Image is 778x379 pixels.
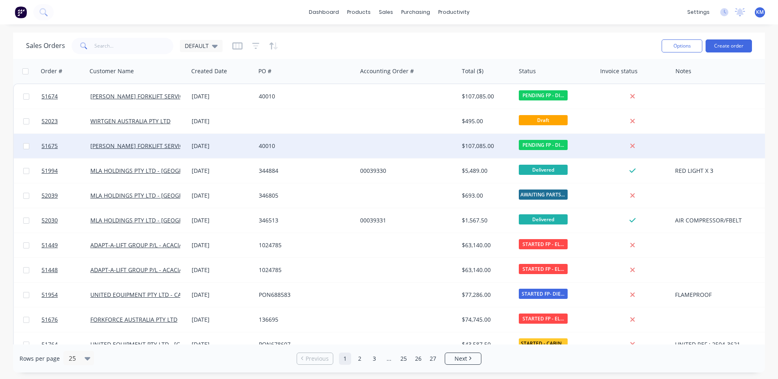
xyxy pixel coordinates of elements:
[42,283,90,307] a: 51954
[375,6,397,18] div: sales
[192,216,252,224] div: [DATE]
[259,291,349,299] div: PON688583
[192,291,252,299] div: [DATE]
[706,39,752,52] button: Create order
[192,117,252,125] div: [DATE]
[192,241,252,249] div: [DATE]
[397,6,434,18] div: purchasing
[519,67,536,75] div: Status
[42,183,90,208] a: 52039
[683,6,714,18] div: settings
[297,355,333,363] a: Previous page
[42,291,58,299] span: 51954
[258,67,271,75] div: PO #
[360,67,414,75] div: Accounting Order #
[462,92,509,100] div: $107,085.00
[462,216,509,224] div: $1,567.50
[42,134,90,158] a: 51675
[42,266,58,274] span: 51448
[42,142,58,150] span: 51675
[192,92,252,100] div: [DATE]
[259,142,349,150] div: 40010
[412,353,424,365] a: Page 26
[42,332,90,357] a: 51764
[339,353,351,365] a: Page 1 is your current page
[42,92,58,100] span: 51674
[90,216,217,224] a: MLA HOLDINGS PTY LTD - [GEOGRAPHIC_DATA]
[354,353,366,365] a: Page 2
[462,340,509,349] div: $43,587.50
[434,6,474,18] div: productivity
[185,41,209,50] span: DEFAULT
[259,266,349,274] div: 1024785
[519,189,568,200] span: AWAITING PARTS ...
[90,266,201,274] a: ADAPT-A-LIFT GROUP P/L - ACACIA RIDGE
[462,291,509,299] div: $77,286.00
[343,6,375,18] div: products
[192,142,252,150] div: [DATE]
[360,216,450,224] div: 00039331
[42,233,90,257] a: 51449
[192,167,252,175] div: [DATE]
[462,316,509,324] div: $74,745.00
[519,214,568,224] span: Delivered
[259,216,349,224] div: 346513
[519,165,568,175] span: Delivered
[462,117,509,125] div: $495.00
[42,316,58,324] span: 51676
[42,216,58,224] span: 52030
[462,67,483,75] div: Total ($)
[259,192,349,200] div: 346805
[259,340,349,349] div: PON678607
[462,167,509,175] div: $5,489.00
[41,67,62,75] div: Order #
[455,355,467,363] span: Next
[20,355,60,363] span: Rows per page
[259,167,349,175] div: 344884
[462,241,509,249] div: $63,140.00
[519,314,568,324] span: STARTED FP - EL...
[42,307,90,332] a: 51676
[519,115,568,125] span: Draft
[519,239,568,249] span: STARTED FP - EL...
[26,42,65,50] h1: Sales Orders
[90,192,217,199] a: MLA HOLDINGS PTY LTD - [GEOGRAPHIC_DATA]
[90,316,177,323] a: FORKFORCE AUSTRALIA PTY LTD
[90,167,217,174] a: MLA HOLDINGS PTY LTD - [GEOGRAPHIC_DATA]
[427,353,439,365] a: Page 27
[94,38,174,54] input: Search...
[519,264,568,274] span: STARTED FP - EL...
[192,340,252,349] div: [DATE]
[756,9,764,16] span: KM
[42,340,58,349] span: 51764
[368,353,380,365] a: Page 3
[42,117,58,125] span: 52023
[519,90,568,100] span: PENDING FP - DI...
[42,109,90,133] a: 52023
[445,355,481,363] a: Next page
[462,192,509,200] div: $693.00
[293,353,485,365] ul: Pagination
[259,241,349,249] div: 1024785
[383,353,395,365] a: Jump forward
[675,67,691,75] div: Notes
[519,289,568,299] span: STARTED FP- DIE...
[42,159,90,183] a: 51994
[90,117,170,125] a: WIRTGEN AUSTRALIA PTY LTD
[600,67,638,75] div: Invoice status
[90,142,251,150] a: [PERSON_NAME] FORKLIFT SERVICES - [GEOGRAPHIC_DATA]
[42,258,90,282] a: 51448
[191,67,227,75] div: Created Date
[305,6,343,18] a: dashboard
[42,208,90,233] a: 52030
[42,167,58,175] span: 51994
[519,338,568,349] span: STARTED - CABIN...
[259,316,349,324] div: 136695
[662,39,702,52] button: Options
[360,167,450,175] div: 00039330
[192,192,252,200] div: [DATE]
[42,84,90,109] a: 51674
[462,266,509,274] div: $63,140.00
[90,92,251,100] a: [PERSON_NAME] FORKLIFT SERVICES - [GEOGRAPHIC_DATA]
[90,241,201,249] a: ADAPT-A-LIFT GROUP P/L - ACACIA RIDGE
